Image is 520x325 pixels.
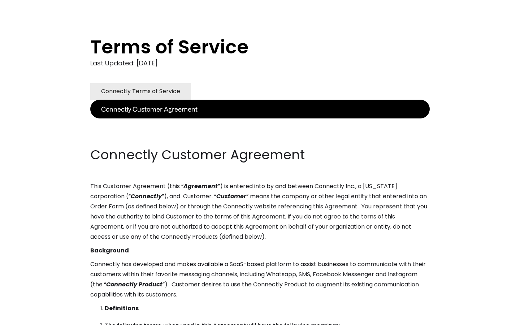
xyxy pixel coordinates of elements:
[90,259,430,300] p: Connectly has developed and makes available a SaaS-based platform to assist businesses to communi...
[7,312,43,322] aside: Language selected: English
[183,182,218,190] em: Agreement
[90,132,430,142] p: ‍
[90,58,430,69] div: Last Updated: [DATE]
[131,192,162,200] em: Connectly
[90,246,129,255] strong: Background
[216,192,246,200] em: Customer
[101,86,180,96] div: Connectly Terms of Service
[106,280,162,289] em: Connectly Product
[101,104,198,114] div: Connectly Customer Agreement
[90,181,430,242] p: This Customer Agreement (this “ ”) is entered into by and between Connectly Inc., a [US_STATE] co...
[14,312,43,322] ul: Language list
[90,118,430,129] p: ‍
[105,304,139,312] strong: Definitions
[90,146,430,164] h2: Connectly Customer Agreement
[90,36,401,58] h1: Terms of Service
